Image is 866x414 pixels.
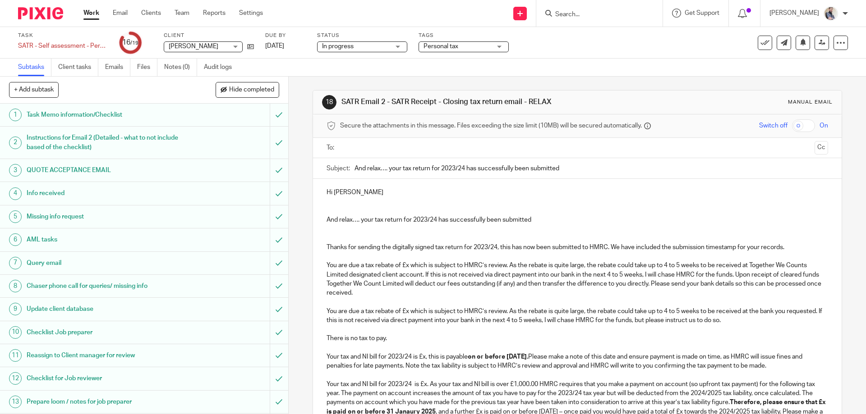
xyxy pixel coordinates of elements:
[327,143,336,152] label: To:
[468,354,528,360] strong: on or before [DATE].
[9,257,22,269] div: 7
[9,280,22,292] div: 8
[341,97,597,107] h1: SATR Email 2 - SATR Receipt - Closing tax return email - RELAX
[113,9,128,18] a: Email
[27,164,183,177] h1: QUOTE ACCEPTANCE EMAIL
[788,99,833,106] div: Manual email
[317,32,407,39] label: Status
[9,372,22,385] div: 12
[137,59,157,76] a: Files
[27,233,183,246] h1: AML tasks
[164,32,254,39] label: Client
[203,9,226,18] a: Reports
[58,59,98,76] a: Client tasks
[9,303,22,315] div: 9
[130,41,138,45] small: /19
[815,141,828,155] button: Cc
[322,43,354,50] span: In progress
[27,326,183,339] h1: Checklist Job preparer
[685,10,719,16] span: Get Support
[265,43,284,49] span: [DATE]
[9,349,22,362] div: 11
[27,372,183,385] h1: Checklist for Job reviewer
[9,326,22,339] div: 10
[9,82,59,97] button: + Add subtask
[265,32,306,39] label: Due by
[18,59,51,76] a: Subtasks
[9,396,22,408] div: 13
[9,187,22,200] div: 4
[122,37,138,48] div: 16
[27,108,183,122] h1: Task Memo information/Checklist
[175,9,189,18] a: Team
[239,9,263,18] a: Settings
[759,121,788,130] span: Switch off
[824,6,838,21] img: Pixie%2002.jpg
[229,86,274,94] span: Hide completed
[554,11,636,19] input: Search
[27,131,183,154] h1: Instructions for Email 2 (Detailed - what to not include based of the checklist)
[327,188,828,197] p: Hi [PERSON_NAME]
[327,164,350,173] label: Subject:
[424,43,458,50] span: Personal tax
[27,187,183,200] h1: Info received
[9,210,22,223] div: 5
[27,349,183,362] h1: Reassign to Client manager for review
[27,302,183,316] h1: Update client database
[169,43,218,50] span: [PERSON_NAME]
[327,206,828,225] p: And relax…. your tax return for 2023/24 has successfully been submitted
[204,59,239,76] a: Audit logs
[27,395,183,409] h1: Prepare loom / notes for job preparer
[9,136,22,149] div: 2
[769,9,819,18] p: [PERSON_NAME]
[27,256,183,270] h1: Query email
[9,164,22,177] div: 3
[83,9,99,18] a: Work
[322,95,336,109] div: 18
[27,279,183,293] h1: Chaser phone call for queries/ missing info
[27,210,183,223] h1: Missing info request
[105,59,130,76] a: Emails
[9,109,22,121] div: 1
[820,121,828,130] span: On
[18,32,108,39] label: Task
[9,233,22,246] div: 6
[216,82,279,97] button: Hide completed
[164,59,197,76] a: Notes (0)
[419,32,509,39] label: Tags
[141,9,161,18] a: Clients
[340,121,642,130] span: Secure the attachments in this message. Files exceeding the size limit (10MB) will be secured aut...
[18,41,108,50] div: SATR - Self assessment - Personal tax return SATR 23/24
[18,7,63,19] img: Pixie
